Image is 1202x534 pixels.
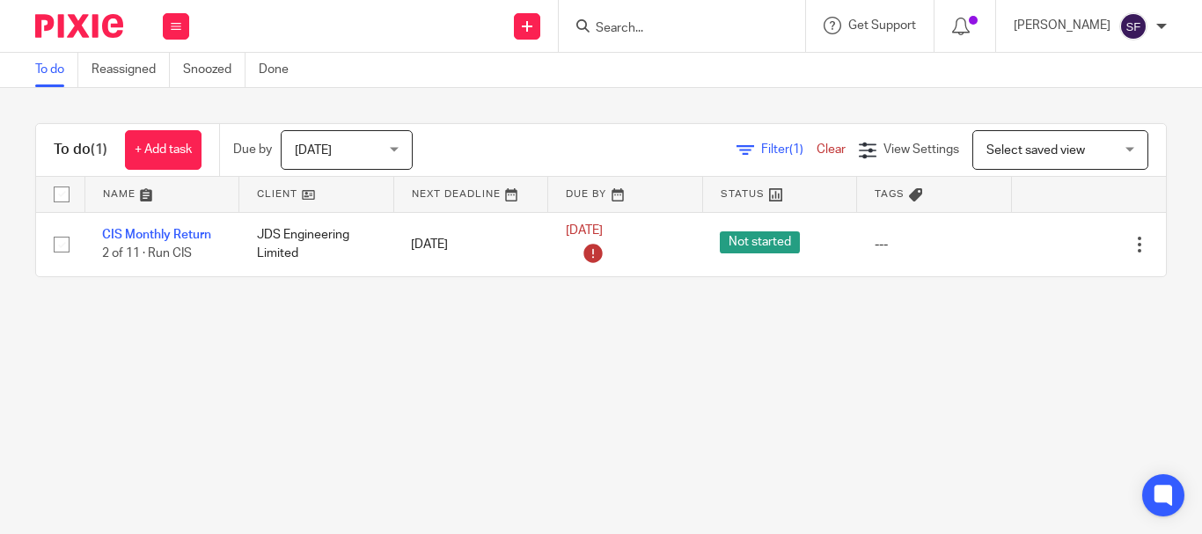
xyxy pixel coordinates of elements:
img: svg%3E [1119,12,1147,40]
a: Reassigned [92,53,170,87]
a: To do [35,53,78,87]
a: Done [259,53,302,87]
span: 2 of 11 · Run CIS [102,247,192,260]
span: [DATE] [566,224,603,237]
span: Filter [761,143,817,156]
td: JDS Engineering Limited [239,212,394,276]
input: Search [594,21,752,37]
span: View Settings [883,143,959,156]
span: (1) [789,143,803,156]
img: Pixie [35,14,123,38]
a: Clear [817,143,846,156]
a: Snoozed [183,53,246,87]
p: [PERSON_NAME] [1014,17,1110,34]
span: Tags [875,189,905,199]
a: + Add task [125,130,202,170]
p: Due by [233,141,272,158]
span: Get Support [848,19,916,32]
span: Not started [720,231,800,253]
span: (1) [91,143,107,157]
span: Select saved view [986,144,1085,157]
div: --- [875,236,994,253]
h1: To do [54,141,107,159]
span: [DATE] [295,144,332,157]
td: [DATE] [393,212,548,276]
a: CIS Monthly Return [102,229,211,241]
